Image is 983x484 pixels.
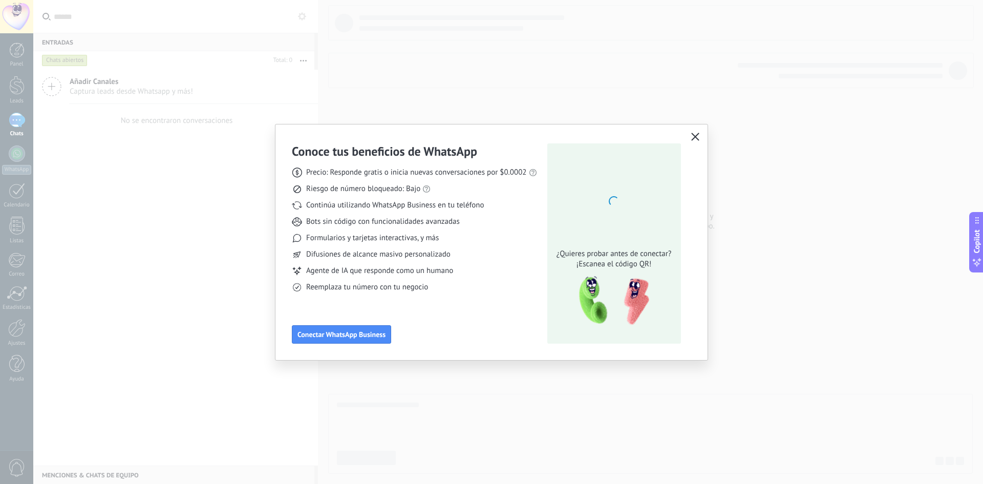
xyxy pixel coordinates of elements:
[570,273,651,328] img: qr-pic-1x.png
[553,249,674,259] span: ¿Quieres probar antes de conectar?
[553,259,674,269] span: ¡Escanea el código QR!
[306,233,439,243] span: Formularios y tarjetas interactivas, y más
[297,331,386,338] span: Conectar WhatsApp Business
[306,200,484,211] span: Continúa utilizando WhatsApp Business en tu teléfono
[292,143,477,159] h3: Conoce tus beneficios de WhatsApp
[306,184,420,194] span: Riesgo de número bloqueado: Bajo
[306,266,453,276] span: Agente de IA que responde como un humano
[292,325,391,344] button: Conectar WhatsApp Business
[306,167,527,178] span: Precio: Responde gratis o inicia nuevas conversaciones por $0.0002
[306,249,451,260] span: Difusiones de alcance masivo personalizado
[972,229,982,253] span: Copilot
[306,282,428,292] span: Reemplaza tu número con tu negocio
[306,217,460,227] span: Bots sin código con funcionalidades avanzadas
